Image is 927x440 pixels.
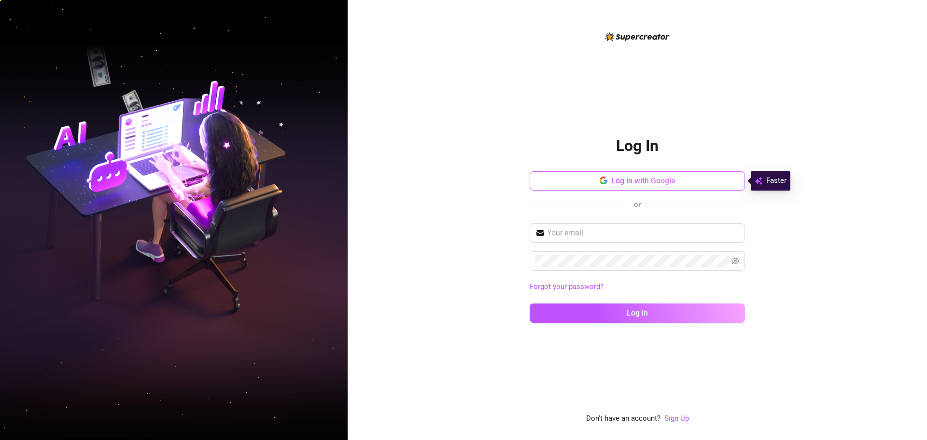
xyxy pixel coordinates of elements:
a: Forgot your password? [530,282,604,291]
a: Forgot your password? [530,281,745,293]
h2: Log In [616,136,659,156]
a: Sign Up [664,414,689,423]
img: svg%3e [755,175,762,187]
span: Log in [627,308,648,317]
a: Sign Up [664,413,689,425]
span: Faster [766,175,787,187]
input: Your email [547,227,739,239]
span: or [634,200,641,209]
span: eye-invisible [731,257,739,265]
button: Log in [530,303,745,323]
span: Log in with Google [611,176,675,185]
img: logo-BBDzfeDw.svg [605,32,670,41]
span: Don't have an account? [586,413,660,425]
button: Log in with Google [530,171,745,191]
